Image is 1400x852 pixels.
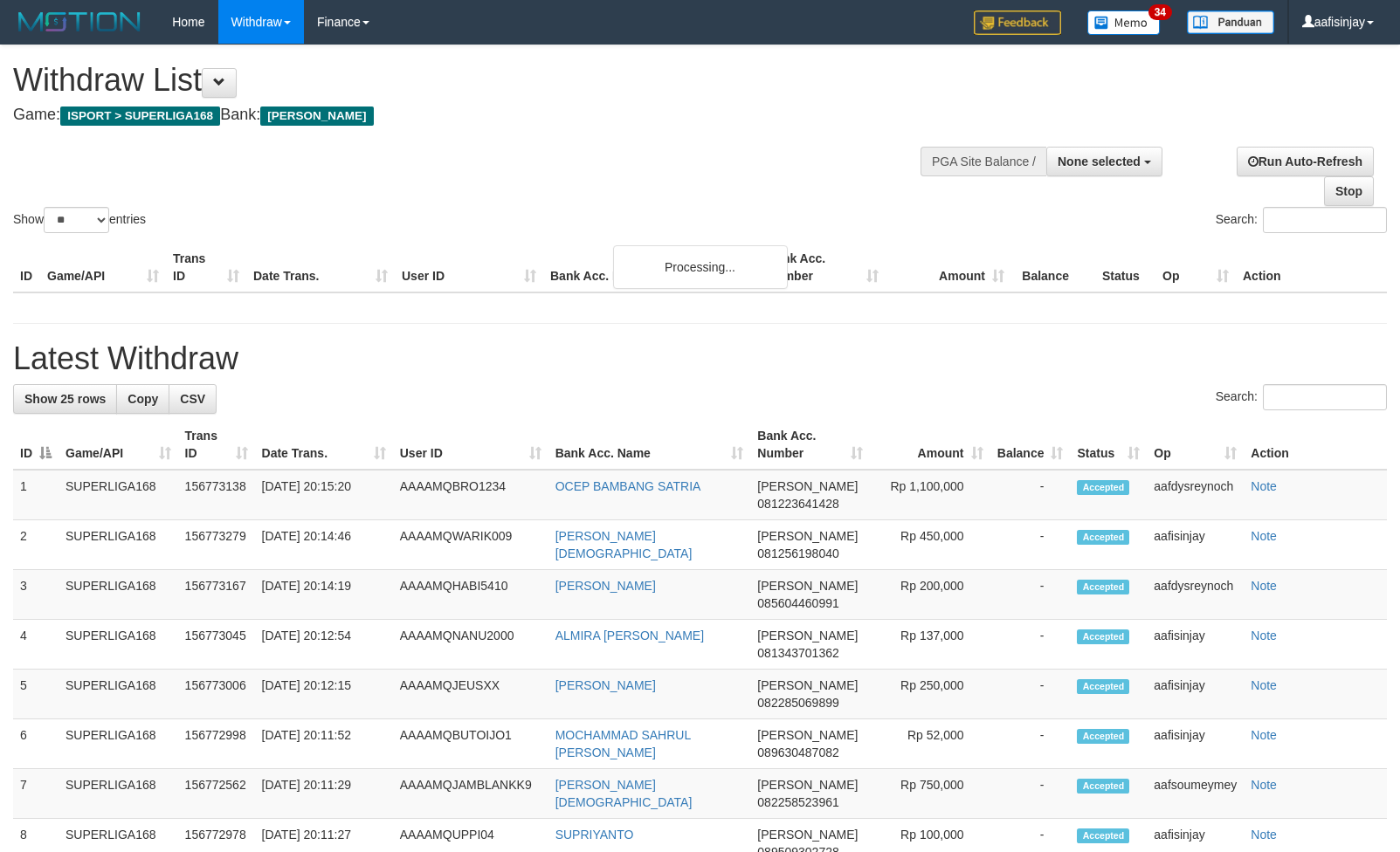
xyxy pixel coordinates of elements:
[1251,629,1277,642] a: Note
[260,106,373,126] span: [PERSON_NAME]
[13,9,146,35] img: MOTION_logo.png
[1263,384,1387,410] input: Search:
[757,696,838,710] span: Copy 082285069899 to clipboard
[395,243,543,292] th: User ID
[246,243,395,292] th: Date Trans.
[757,529,858,543] span: [PERSON_NAME]
[59,470,178,520] td: SUPERLIGA168
[393,769,548,819] td: AAAAMQJAMBLANKK9
[974,10,1061,35] img: Feedback.jpg
[180,392,205,406] span: CSV
[60,106,220,126] span: ISPORT > SUPERLIGA168
[757,795,838,809] span: Copy 082258523961 to clipboard
[166,243,246,292] th: Trans ID
[13,769,59,819] td: 7
[555,529,693,560] a: [PERSON_NAME][DEMOGRAPHIC_DATA]
[1216,384,1387,410] label: Search:
[555,728,691,759] a: MOCHAMMAD SAHRUL [PERSON_NAME]
[1077,828,1129,843] span: Accepted
[1087,10,1161,35] img: Button%20Memo.svg
[1251,778,1277,792] a: Note
[1187,10,1274,34] img: panduan.png
[1077,580,1129,594] span: Accepted
[393,570,548,620] td: AAAAMQHABI5410
[1147,520,1244,570] td: aafisinjay
[59,570,178,620] td: SUPERLIGA168
[1237,147,1374,176] a: Run Auto-Refresh
[178,620,255,670] td: 156773045
[255,670,393,719] td: [DATE] 20:12:15
[757,579,858,593] span: [PERSON_NAME]
[1147,470,1244,520] td: aafdysreynoch
[870,520,990,570] td: Rp 450,000
[128,392,158,406] span: Copy
[555,579,656,593] a: [PERSON_NAME]
[13,243,40,292] th: ID
[255,520,393,570] td: [DATE] 20:14:46
[13,719,59,769] td: 6
[870,620,990,670] td: Rp 137,000
[1236,243,1387,292] th: Action
[1147,670,1244,719] td: aafisinjay
[757,745,838,759] span: Copy 089630487082 to clipboard
[757,596,838,610] span: Copy 085604460991 to clipboard
[990,719,1071,769] td: -
[44,207,109,233] select: Showentries
[757,678,858,692] span: [PERSON_NAME]
[1244,420,1387,470] th: Action
[59,420,178,470] th: Game/API: activate to sort column ascending
[393,420,548,470] th: User ID: activate to sort column ascending
[757,629,858,642] span: [PERSON_NAME]
[178,670,255,719] td: 156773006
[750,420,870,470] th: Bank Acc. Number: activate to sort column ascending
[1251,728,1277,742] a: Note
[1095,243,1155,292] th: Status
[757,778,858,792] span: [PERSON_NAME]
[757,546,838,560] span: Copy 081256198040 to clipboard
[870,719,990,769] td: Rp 52,000
[178,470,255,520] td: 156773138
[613,245,788,289] div: Processing...
[1324,176,1374,206] a: Stop
[59,620,178,670] td: SUPERLIGA168
[1147,769,1244,819] td: aafsoumeymey
[255,420,393,470] th: Date Trans.: activate to sort column ascending
[555,629,704,642] a: ALMIRA [PERSON_NAME]
[178,420,255,470] th: Trans ID: activate to sort column ascending
[1251,678,1277,692] a: Note
[548,420,751,470] th: Bank Acc. Name: activate to sort column ascending
[1077,480,1129,495] span: Accepted
[1147,420,1244,470] th: Op: activate to sort column ascending
[393,520,548,570] td: AAAAMQWARIK009
[59,670,178,719] td: SUPERLIGA168
[555,828,634,842] a: SUPRIYANTO
[990,570,1071,620] td: -
[870,420,990,470] th: Amount: activate to sort column ascending
[990,620,1071,670] td: -
[13,63,916,98] h1: Withdraw List
[1216,207,1387,233] label: Search:
[1251,579,1277,593] a: Note
[13,670,59,719] td: 5
[870,570,990,620] td: Rp 200,000
[255,570,393,620] td: [DATE] 20:14:19
[1251,479,1277,493] a: Note
[1058,155,1141,168] span: None selected
[59,719,178,769] td: SUPERLIGA168
[921,147,1046,176] div: PGA Site Balance /
[393,620,548,670] td: AAAAMQNANU2000
[1077,629,1129,644] span: Accepted
[1077,679,1129,694] span: Accepted
[13,207,146,233] label: Show entries
[1148,4,1172,20] span: 34
[870,769,990,819] td: Rp 750,000
[990,470,1071,520] td: -
[990,520,1071,570] td: -
[178,520,255,570] td: 156773279
[255,470,393,520] td: [DATE] 20:15:20
[757,479,858,493] span: [PERSON_NAME]
[1011,243,1095,292] th: Balance
[59,520,178,570] td: SUPERLIGA168
[13,106,916,124] h4: Game: Bank:
[990,670,1071,719] td: -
